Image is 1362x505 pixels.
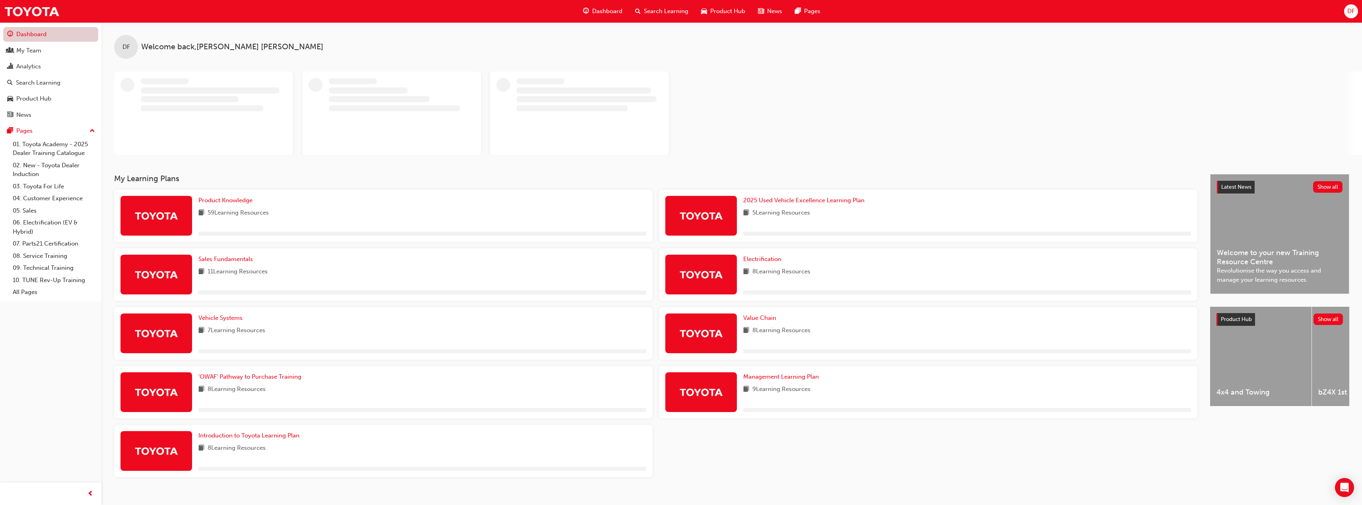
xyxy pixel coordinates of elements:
[743,255,785,264] a: Electrification
[743,373,819,380] span: Management Learning Plan
[743,197,865,204] span: 2025 Used Vehicle Excellence Learning Plan
[16,46,41,55] div: My Team
[134,444,178,458] img: Trak
[1335,478,1354,497] div: Open Intercom Messenger
[7,128,13,135] span: pages-icon
[679,326,723,340] img: Trak
[87,489,93,499] span: prev-icon
[10,138,98,159] a: 01. Toyota Academy - 2025 Dealer Training Catalogue
[10,274,98,286] a: 10. TUNE Rev-Up Training
[679,267,723,281] img: Trak
[198,314,243,321] span: Vehicle Systems
[114,174,1197,183] h3: My Learning Plans
[3,124,98,138] button: Pages
[743,267,749,277] span: book-icon
[198,431,303,440] a: Introduction to Toyota Learning Plan
[679,385,723,399] img: Trak
[198,385,204,395] span: book-icon
[795,6,801,16] span: pages-icon
[10,262,98,274] a: 09. Technical Training
[122,43,130,52] span: DF
[4,2,60,20] img: Trak
[208,385,266,395] span: 8 Learning Resources
[743,314,776,321] span: Value Chain
[7,79,13,87] span: search-icon
[743,385,749,395] span: book-icon
[752,267,810,277] span: 8 Learning Resources
[1221,316,1252,323] span: Product Hub
[134,326,178,340] img: Trak
[804,7,820,16] span: Pages
[629,3,695,19] a: search-iconSearch Learning
[1347,7,1355,16] span: DF
[7,47,13,54] span: people-icon
[1217,266,1343,284] span: Revolutionise the way you access and manage your learning resources.
[743,196,868,205] a: 2025 Used Vehicle Excellence Learning Plan
[208,267,268,277] span: 11 Learning Resources
[1221,184,1251,190] span: Latest News
[635,6,641,16] span: search-icon
[16,110,31,120] div: News
[10,180,98,193] a: 03. Toyota For Life
[1313,313,1343,325] button: Show all
[743,313,779,323] a: Value Chain
[198,255,253,263] span: Sales Fundamentals
[1344,4,1358,18] button: DF
[701,6,707,16] span: car-icon
[710,7,745,16] span: Product Hub
[743,372,822,381] a: Management Learning Plan
[10,286,98,298] a: All Pages
[198,255,256,264] a: Sales Fundamentals
[577,3,629,19] a: guage-iconDashboard
[752,385,810,395] span: 9 Learning Resources
[10,192,98,205] a: 04. Customer Experience
[3,91,98,106] a: Product Hub
[3,59,98,74] a: Analytics
[134,385,178,399] img: Trak
[10,159,98,180] a: 02. New - Toyota Dealer Induction
[16,126,33,135] div: Pages
[583,6,589,16] span: guage-icon
[208,326,265,336] span: 7 Learning Resources
[208,208,269,218] span: 59 Learning Resources
[7,63,13,70] span: chart-icon
[743,326,749,336] span: book-icon
[752,3,789,19] a: news-iconNews
[3,75,98,90] a: Search Learning
[198,267,204,277] span: book-icon
[752,326,810,336] span: 8 Learning Resources
[7,112,13,119] span: news-icon
[141,43,323,52] span: Welcome back , [PERSON_NAME] [PERSON_NAME]
[758,6,764,16] span: news-icon
[1217,248,1343,266] span: Welcome to your new Training Resource Centre
[1216,388,1305,397] span: 4x4 and Towing
[767,7,782,16] span: News
[10,205,98,217] a: 05. Sales
[695,3,752,19] a: car-iconProduct Hub
[198,373,301,380] span: 'OWAF' Pathway to Purchase Training
[89,126,95,136] span: up-icon
[198,432,299,439] span: Introduction to Toyota Learning Plan
[3,25,98,124] button: DashboardMy TeamAnalyticsSearch LearningProduct HubNews
[1313,181,1343,193] button: Show all
[7,95,13,103] span: car-icon
[134,209,178,223] img: Trak
[3,43,98,58] a: My Team
[16,62,41,71] div: Analytics
[592,7,622,16] span: Dashboard
[679,209,723,223] img: Trak
[198,196,256,205] a: Product Knowledge
[16,94,51,103] div: Product Hub
[16,78,60,87] div: Search Learning
[1217,181,1343,193] a: Latest NewsShow all
[1216,313,1343,326] a: Product HubShow all
[1210,174,1349,294] a: Latest NewsShow allWelcome to your new Training Resource CentreRevolutionise the way you access a...
[198,208,204,218] span: book-icon
[10,217,98,238] a: 06. Electrification (EV & Hybrid)
[10,250,98,262] a: 08. Service Training
[10,238,98,250] a: 07. Parts21 Certification
[752,208,810,218] span: 5 Learning Resources
[198,313,246,323] a: Vehicle Systems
